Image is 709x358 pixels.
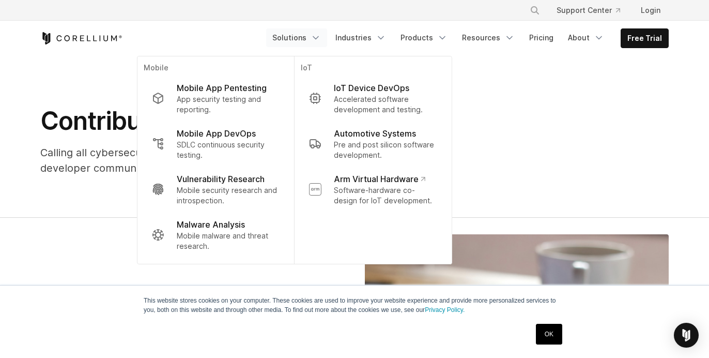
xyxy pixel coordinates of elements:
[334,127,416,140] p: Automotive Systems
[144,63,288,76] p: Mobile
[548,1,628,20] a: Support Center
[456,28,521,47] a: Resources
[177,173,265,185] p: Vulnerability Research
[144,76,288,121] a: Mobile App Pentesting App security testing and reporting.
[334,185,437,206] p: Software-hardware co-design for IoT development.
[674,323,699,348] div: Open Intercom Messenger
[177,231,280,251] p: Mobile malware and threat research.
[144,296,565,315] p: This website stores cookies on your computer. These cookies are used to improve your website expe...
[334,82,409,94] p: IoT Device DevOps
[144,212,288,258] a: Malware Analysis Mobile malware and threat research.
[334,94,437,115] p: Accelerated software development and testing.
[536,324,562,345] a: OK
[425,306,465,314] a: Privacy Policy.
[329,28,392,47] a: Industries
[301,76,445,121] a: IoT Device DevOps Accelerated software development and testing.
[301,121,445,167] a: Automotive Systems Pre and post silicon software development.
[177,140,280,160] p: SDLC continuous security testing.
[144,121,288,167] a: Mobile App DevOps SDLC continuous security testing.
[562,28,610,47] a: About
[266,28,327,47] a: Solutions
[144,167,288,212] a: Vulnerability Research Mobile security research and introspection.
[526,1,544,20] button: Search
[177,127,256,140] p: Mobile App DevOps
[266,28,669,48] div: Navigation Menu
[177,185,280,206] p: Mobile security research and introspection.
[177,218,245,231] p: Malware Analysis
[177,94,280,115] p: App security testing and reporting.
[301,63,445,76] p: IoT
[334,173,425,185] p: Arm Virtual Hardware
[177,82,267,94] p: Mobile App Pentesting
[334,140,437,160] p: Pre and post silicon software development.
[301,167,445,212] a: Arm Virtual Hardware Software-hardware co-design for IoT development.
[40,32,122,44] a: Corellium Home
[40,145,477,176] p: Calling all cybersecurity writers! Get paid to create original content for security and developer...
[517,1,669,20] div: Navigation Menu
[523,28,560,47] a: Pricing
[633,1,669,20] a: Login
[394,28,454,47] a: Products
[621,29,668,48] a: Free Trial
[40,106,477,137] h1: Contributor Program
